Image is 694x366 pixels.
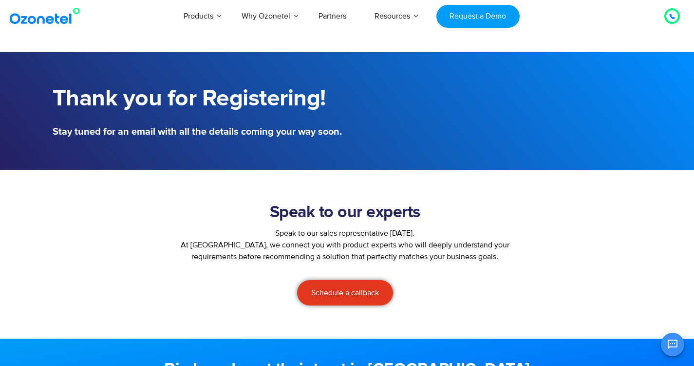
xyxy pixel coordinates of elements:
h2: Speak to our experts [172,203,518,223]
a: Request a Demo [436,5,520,28]
div: Speak to our sales representative [DATE]. [172,227,518,239]
a: Schedule a callback [297,280,393,305]
h1: Thank you for Registering! [53,85,342,112]
button: Open chat [661,333,684,356]
h5: Stay tuned for an email with all the details coming your way soon. [53,127,342,137]
span: Schedule a callback [311,289,379,297]
p: At [GEOGRAPHIC_DATA], we connect you with product experts who will deeply understand your require... [172,239,518,263]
